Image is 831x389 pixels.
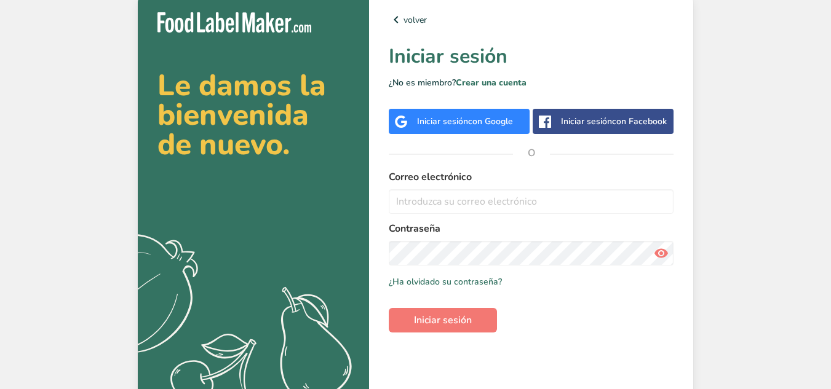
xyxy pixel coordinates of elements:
div: Iniciar sesión [417,115,513,128]
label: Contraseña [389,221,674,236]
input: Introduzca su correo electrónico [389,189,674,214]
img: Food Label Maker [157,12,311,33]
span: con Facebook [612,116,667,127]
a: Crear una cuenta [456,77,527,88]
h1: Iniciar sesión [389,42,674,71]
p: ¿No es miembro? [389,76,674,89]
h2: Le damos la bienvenida de nuevo. [157,71,349,159]
a: ¿Ha olvidado su contraseña? [389,275,502,288]
label: Correo electrónico [389,170,674,184]
button: Iniciar sesión [389,308,497,332]
span: O [513,135,550,171]
span: con Google [468,116,513,127]
a: volver [389,12,674,27]
div: Iniciar sesión [561,115,667,128]
span: Iniciar sesión [414,313,472,328]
